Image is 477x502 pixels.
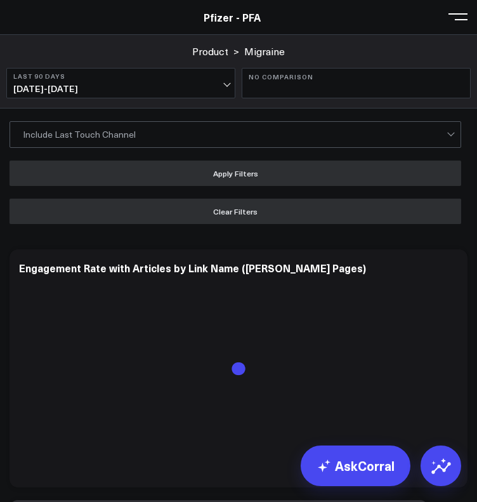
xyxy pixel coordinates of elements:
div: Engagement Rate with Articles by Link Name ([PERSON_NAME] Pages) [19,261,366,275]
b: No Comparison [249,73,464,81]
a: AskCorral [301,446,410,486]
b: Last 90 Days [13,72,228,80]
button: No Comparison [242,68,471,98]
span: [DATE] - [DATE] [13,84,228,94]
button: Clear Filters [10,199,461,224]
a: Migraine [244,44,285,58]
a: Product [192,44,228,58]
button: Apply Filters [10,161,461,186]
a: Pfizer - PFA [204,10,261,24]
button: Last 90 Days[DATE]-[DATE] [6,68,235,98]
div: > [192,44,239,58]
